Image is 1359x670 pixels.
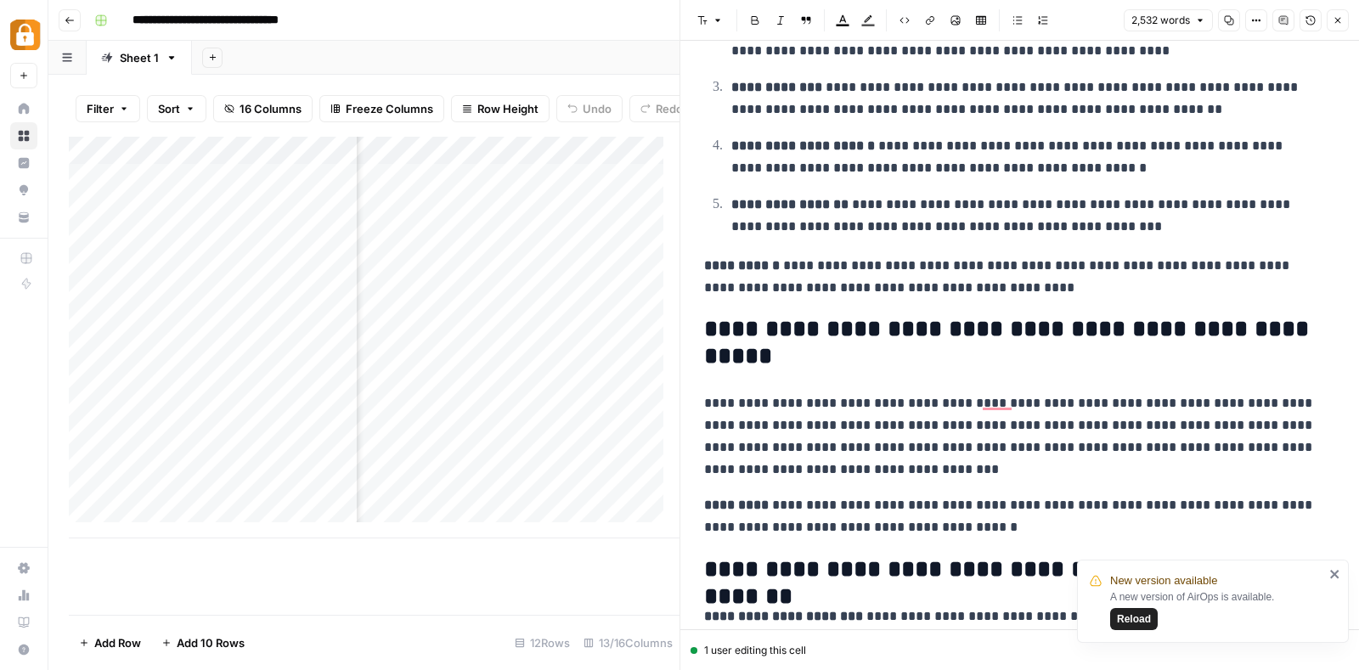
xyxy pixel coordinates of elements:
button: Filter [76,95,140,122]
a: Your Data [10,204,37,231]
button: Row Height [451,95,550,122]
a: Home [10,95,37,122]
span: Undo [583,100,612,117]
span: 16 Columns [240,100,302,117]
button: Workspace: Adzz [10,14,37,56]
a: Insights [10,149,37,177]
span: Row Height [477,100,539,117]
button: Freeze Columns [319,95,444,122]
a: Opportunities [10,177,37,204]
button: Help + Support [10,636,37,663]
div: 12 Rows [508,629,577,656]
div: 1 user editing this cell [691,643,1349,658]
span: Filter [87,100,114,117]
span: Add Row [94,634,141,651]
span: Reload [1117,611,1151,627]
button: Add Row [69,629,151,656]
div: 13/16 Columns [577,629,679,656]
span: New version available [1110,572,1217,589]
a: Sheet 1 [87,41,192,75]
button: 2,532 words [1124,9,1213,31]
div: A new version of AirOps is available. [1110,589,1324,630]
div: Sheet 1 [120,49,159,66]
a: Learning Hub [10,609,37,636]
span: Freeze Columns [346,100,433,117]
a: Settings [10,555,37,582]
span: Add 10 Rows [177,634,245,651]
button: Reload [1110,608,1158,630]
a: Browse [10,122,37,149]
button: Sort [147,95,206,122]
a: Usage [10,582,37,609]
img: Adzz Logo [10,20,41,50]
span: Redo [656,100,683,117]
span: 2,532 words [1131,13,1190,28]
button: Redo [629,95,694,122]
button: 16 Columns [213,95,313,122]
button: Undo [556,95,623,122]
span: Sort [158,100,180,117]
button: Add 10 Rows [151,629,255,656]
button: close [1329,567,1341,581]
